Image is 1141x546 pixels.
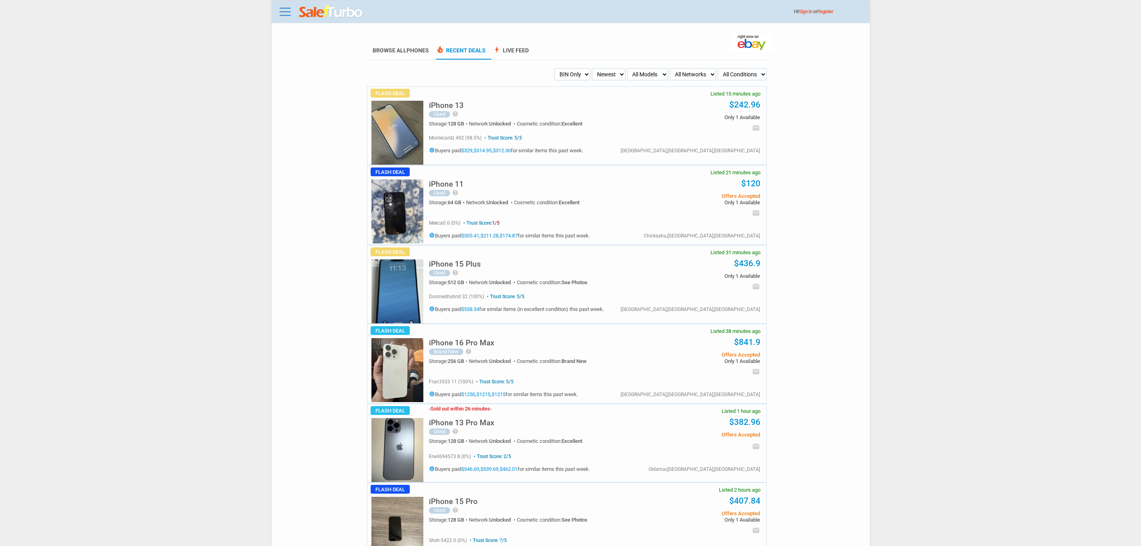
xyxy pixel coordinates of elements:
[371,259,423,323] img: s-l225.jpg
[466,200,514,205] div: Network:
[461,233,479,239] a: $305.41
[452,507,458,513] i: help
[429,147,583,153] h5: Buyers paid , , for similar items this past week.
[448,438,464,444] span: 128 GB
[429,180,464,188] h5: iPhone 11
[429,466,435,472] i: info
[559,199,579,205] span: Excellent
[813,9,833,14] span: or
[639,352,760,357] span: Offers Accepted
[621,392,760,397] div: [GEOGRAPHIC_DATA],[GEOGRAPHIC_DATA],[GEOGRAPHIC_DATA]
[429,270,450,276] div: Used
[480,233,498,239] a: $211.28
[429,260,481,268] h5: iPhone 15 Plus
[429,182,464,188] a: iPhone 11
[429,306,435,312] i: info
[469,280,517,285] div: Network:
[734,337,760,347] a: $841.9
[371,89,410,98] span: Flash Deal
[469,121,517,126] div: Network:
[429,406,492,411] h3: Sold out within 26 minutes
[462,220,500,226] span: Trust Score:
[468,538,507,543] span: Trust Score: ?/5
[493,47,529,60] a: boltLive Feed
[429,262,481,268] a: iPhone 15 Plus
[469,359,517,364] div: Network:
[817,9,833,14] a: Register
[429,200,466,205] div: Storage:
[752,124,760,132] i: email
[472,454,511,459] span: Trust Score: 2/5
[429,499,478,505] a: iPhone 15 Pro
[371,326,410,335] span: Flash Deal
[371,179,423,243] img: s-l225.jpg
[429,232,435,238] i: info
[465,348,472,355] i: help
[429,280,469,285] div: Storage:
[469,517,517,522] div: Network:
[474,147,492,153] a: $314.95
[461,466,479,472] a: $546.69
[429,111,450,118] div: Used
[429,121,469,126] div: Storage:
[621,307,760,312] div: [GEOGRAPHIC_DATA],[GEOGRAPHIC_DATA],[GEOGRAPHIC_DATA]
[452,189,458,196] i: help
[429,507,450,514] div: Used
[371,418,423,482] img: s-l225.jpg
[562,517,587,523] span: See Photos
[476,391,490,397] a: $1215
[639,200,760,205] span: Only 1 Available
[371,247,410,256] span: Flash Deal
[639,517,760,522] span: Only 1 Available
[474,379,514,385] span: Trust Score: 5/5
[429,391,578,397] h5: Buyers paid , , for similar items this past week.
[621,148,760,153] div: [GEOGRAPHIC_DATA],[GEOGRAPHIC_DATA],[GEOGRAPHIC_DATA]
[562,358,587,364] span: Brand New
[469,438,517,444] div: Network:
[489,517,511,523] span: Unlocked
[500,466,518,472] a: $462.01
[429,220,460,226] span: mekca0 0 (0%)
[429,406,431,412] span: -
[429,294,484,299] span: doomedhybrid 32 (100%)
[562,438,582,444] span: Excellent
[429,232,590,238] h5: Buyers paid , , for similar items this past week.
[492,391,506,397] a: $1215
[429,498,478,505] h5: iPhone 15 Pro
[448,358,464,364] span: 256 GB
[429,147,435,153] i: info
[436,46,444,54] span: local_fire_department
[429,341,494,347] a: iPhone 16 Pro Max
[371,406,410,415] span: Flash Deal
[490,406,492,412] span: -
[452,428,458,434] i: help
[639,511,760,516] span: Offers Accepted
[429,102,464,109] h5: iPhone 13
[429,190,450,196] div: Used
[429,306,604,312] h5: Buyers paid for similar items (in excellent condition) this past week.
[729,417,760,427] a: $382.96
[752,283,760,291] i: email
[461,147,472,153] a: $329
[741,179,760,188] a: $120
[429,391,435,397] i: info
[371,101,423,165] img: s-l225.jpg
[452,111,458,117] i: help
[436,47,486,60] a: local_fire_departmentRecent Deals
[489,358,511,364] span: Unlocked
[493,147,511,153] a: $312.36
[486,199,508,205] span: Unlocked
[639,359,760,364] span: Only 1 Available
[719,487,760,492] span: Listed 2 hours ago
[429,428,450,435] div: Used
[485,294,524,299] span: Trust Score: 5/5
[500,233,518,239] a: $174.87
[752,526,760,534] i: email
[429,379,473,385] span: fran3553 11 (100%)
[429,420,494,426] a: iPhone 13 Pro Max
[429,349,463,355] div: Brand New
[639,115,760,120] span: Only 1 Available
[517,359,587,364] div: Cosmetic condition:
[429,538,467,543] span: shsh-5422 0 (0%)
[461,306,479,312] a: $558.34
